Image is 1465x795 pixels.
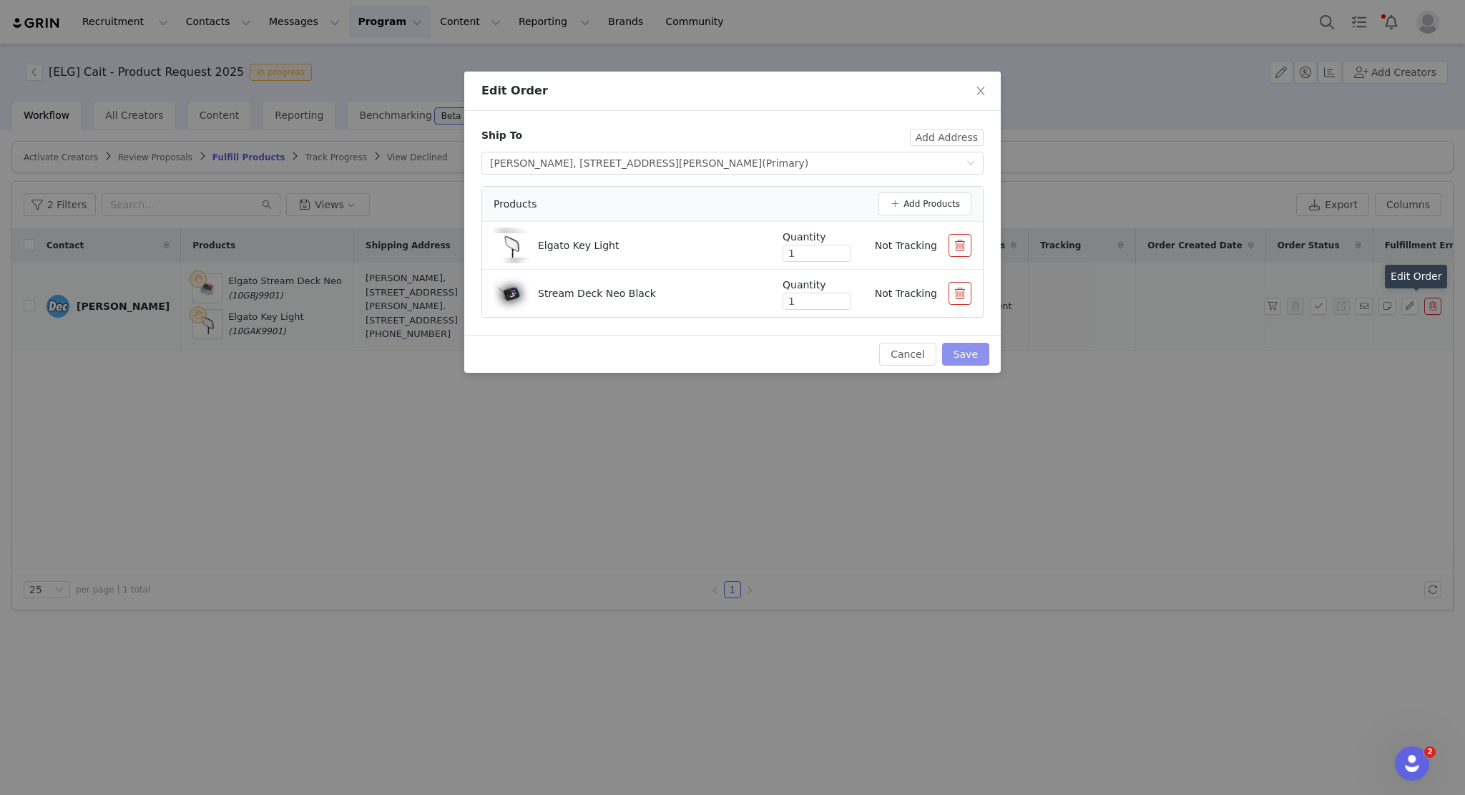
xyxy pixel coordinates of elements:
[494,233,529,258] img: Product Image
[494,197,536,212] span: Products
[481,128,522,143] div: Ship To
[783,278,851,293] div: Quantity
[910,129,984,146] button: Add Address
[1395,746,1429,781] iframe: Intercom live chat
[961,72,1001,112] button: Close
[942,343,989,366] button: Save
[875,288,937,299] span: Not Tracking
[1424,746,1436,758] span: 2
[875,240,937,251] span: Not Tracking
[762,157,808,169] span: (Primary)
[494,275,529,311] img: Product Image
[1385,265,1447,288] div: Edit Order
[538,238,619,253] p: Elgato Key Light
[490,152,808,174] div: [PERSON_NAME], [STREET_ADDRESS][PERSON_NAME]
[783,230,851,245] div: Quantity
[481,84,548,97] span: Edit Order
[878,192,971,215] button: Add Products
[879,343,936,366] button: Cancel
[538,286,656,301] p: Stream Deck Neo Black
[966,159,975,169] i: icon: down
[975,85,986,97] i: icon: close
